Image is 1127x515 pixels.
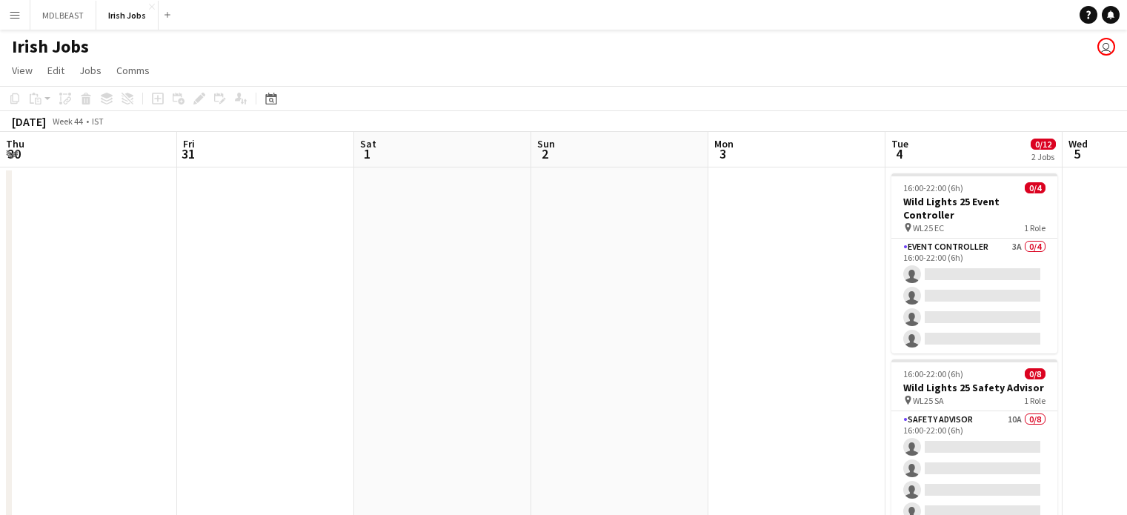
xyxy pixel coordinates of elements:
span: 0/12 [1031,139,1056,150]
span: Fri [183,137,195,150]
span: Sat [360,137,376,150]
a: Comms [110,61,156,80]
div: 2 Jobs [1031,151,1055,162]
a: Jobs [73,61,107,80]
span: Sun [537,137,555,150]
span: WL25 EC [913,222,944,233]
h1: Irish Jobs [12,36,89,58]
h3: Wild Lights 25 Event Controller [891,195,1057,222]
app-card-role: Event Controller3A0/416:00-22:00 (6h) [891,239,1057,353]
span: Jobs [79,64,102,77]
span: 4 [889,145,908,162]
span: 2 [535,145,555,162]
span: Thu [6,137,24,150]
span: 3 [712,145,734,162]
span: Comms [116,64,150,77]
span: Edit [47,64,64,77]
span: 5 [1066,145,1088,162]
div: IST [92,116,104,127]
span: 1 [358,145,376,162]
span: Week 44 [49,116,86,127]
span: 1 Role [1024,222,1045,233]
span: 1 Role [1024,395,1045,406]
span: Wed [1068,137,1088,150]
h3: Wild Lights 25 Safety Advisor [891,381,1057,394]
span: 0/8 [1025,368,1045,379]
span: 0/4 [1025,182,1045,193]
span: View [12,64,33,77]
span: WL25 SA [913,395,944,406]
div: [DATE] [12,114,46,129]
span: 16:00-22:00 (6h) [903,368,963,379]
app-user-avatar: Tess Maher [1097,38,1115,56]
a: Edit [41,61,70,80]
button: Irish Jobs [96,1,159,30]
span: Tue [891,137,908,150]
a: View [6,61,39,80]
span: 31 [181,145,195,162]
button: MDLBEAST [30,1,96,30]
span: 16:00-22:00 (6h) [903,182,963,193]
span: 30 [4,145,24,162]
span: Mon [714,137,734,150]
app-job-card: 16:00-22:00 (6h)0/4Wild Lights 25 Event Controller WL25 EC1 RoleEvent Controller3A0/416:00-22:00 ... [891,173,1057,353]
